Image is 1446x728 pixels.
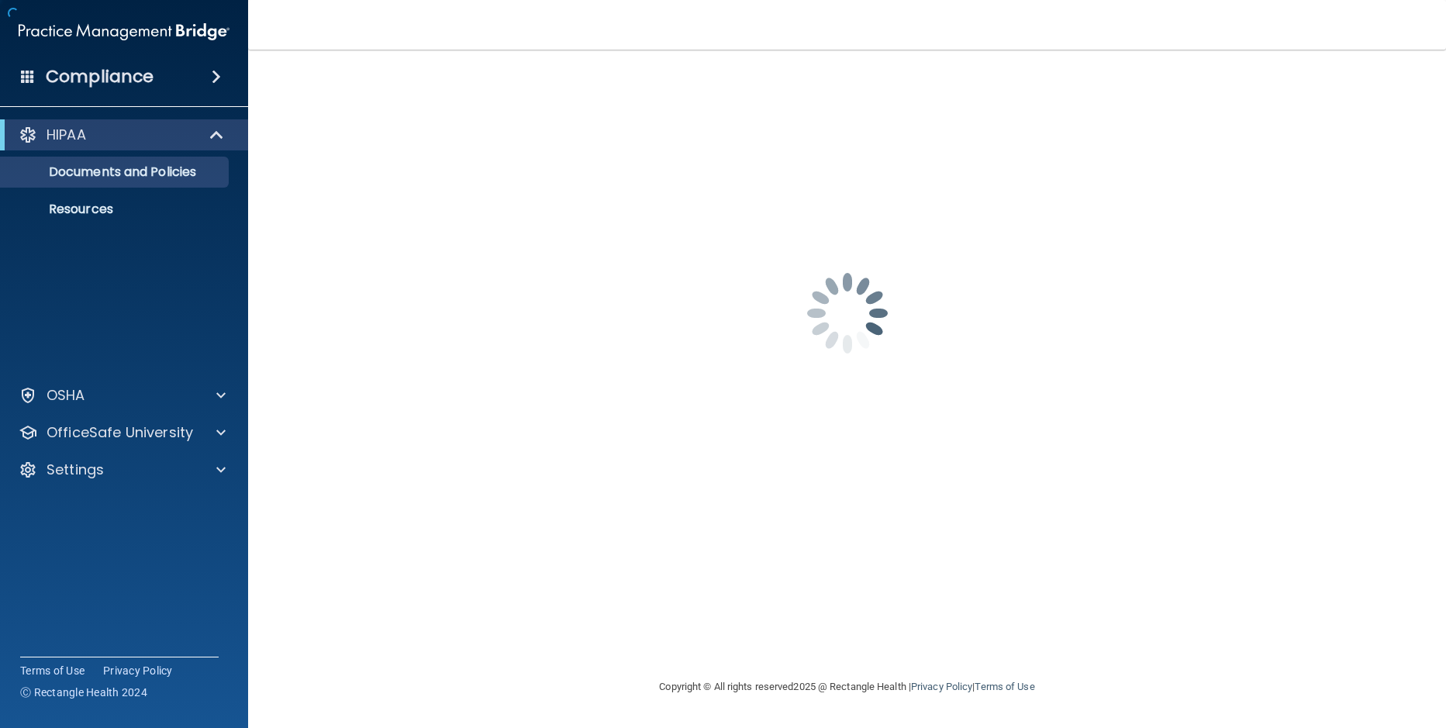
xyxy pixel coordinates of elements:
[47,386,85,405] p: OSHA
[47,126,86,144] p: HIPAA
[19,461,226,479] a: Settings
[770,236,925,391] img: spinner.e123f6fc.gif
[20,663,85,678] a: Terms of Use
[47,461,104,479] p: Settings
[564,662,1130,712] div: Copyright © All rights reserved 2025 @ Rectangle Health | |
[975,681,1034,692] a: Terms of Use
[19,386,226,405] a: OSHA
[911,681,972,692] a: Privacy Policy
[1178,618,1427,680] iframe: Drift Widget Chat Controller
[19,423,226,442] a: OfficeSafe University
[103,663,173,678] a: Privacy Policy
[19,16,229,47] img: PMB logo
[19,126,225,144] a: HIPAA
[47,423,193,442] p: OfficeSafe University
[20,685,147,700] span: Ⓒ Rectangle Health 2024
[46,66,154,88] h4: Compliance
[10,164,222,180] p: Documents and Policies
[10,202,222,217] p: Resources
